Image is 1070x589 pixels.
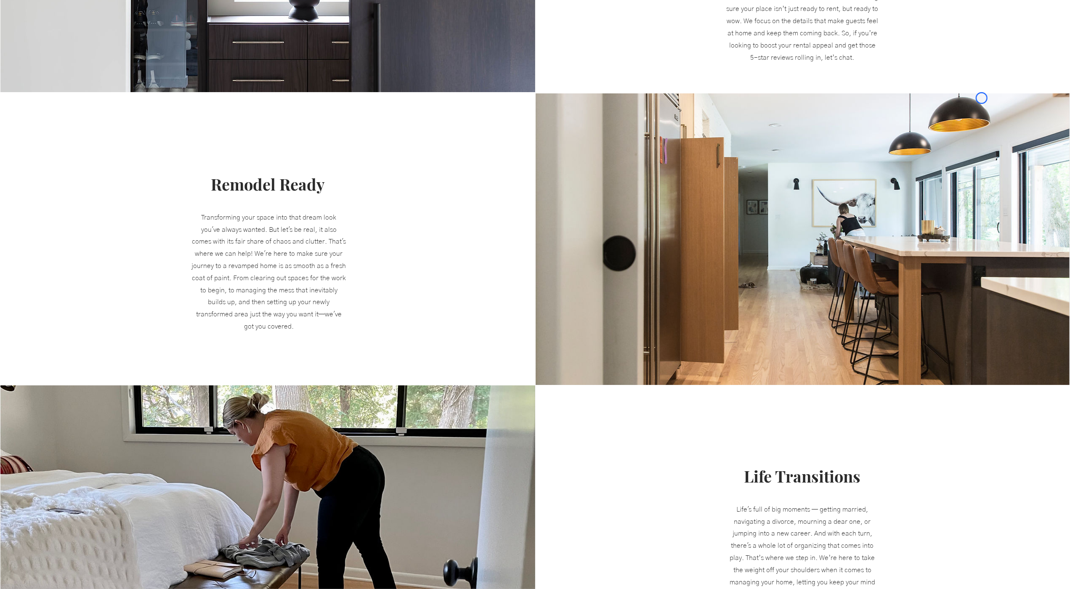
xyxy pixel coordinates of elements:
img: Get Remodel Ready with Decluttering and Organizing [536,93,1070,385]
span: Life Transitions [744,465,860,487]
span: Transforming your space into that dream look you've always wanted. But let's be real, it also com... [191,214,346,330]
span: Remodel Ready [211,173,325,195]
